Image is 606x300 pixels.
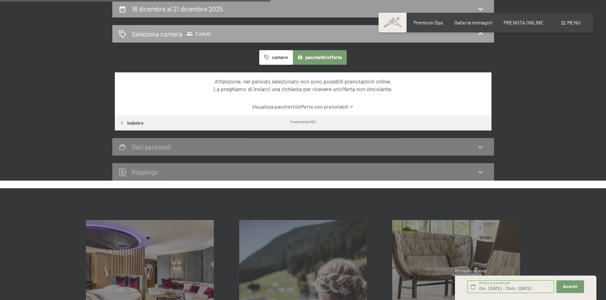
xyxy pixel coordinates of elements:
div: Attenzione, nel periodo selezionato non sono possibili prenotazioni online. La preghiamo di invia... [126,77,480,93]
button: pacchetti/offerte [293,50,347,65]
a: Galleria immagini [454,19,492,25]
h2: Riepilogo [132,168,158,176]
div: Powered by HGV [290,119,316,124]
span: Menu [567,19,581,25]
a: PRENOTA ONLINE [504,19,544,25]
button: Indietro [115,115,148,130]
span: 2 adulti [186,30,211,37]
a: Premium Spa [414,19,443,25]
span: Richiesta express [455,268,487,273]
a: Visualizza pacchetti/offerte non prenotabili [126,103,480,110]
h2: 18 dicembre al 21 dicembre 2025 [132,5,223,13]
button: camere [259,50,292,65]
h2: Seleziona camera [132,29,182,38]
h2: Dati personali [132,143,171,151]
span: Avanti [563,284,577,290]
button: Avanti [556,280,584,293]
